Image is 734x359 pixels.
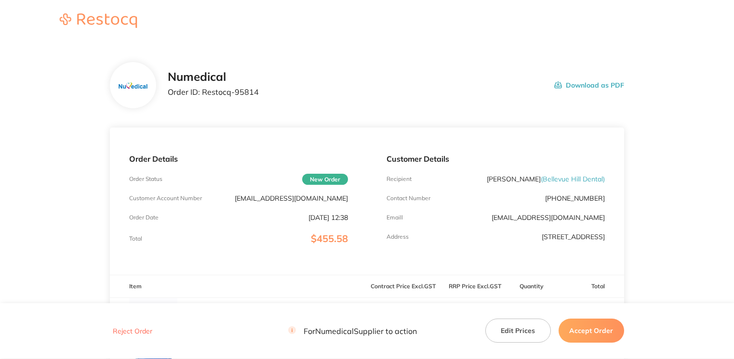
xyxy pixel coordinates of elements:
p: Order ID: Restocq- 95814 [168,88,259,96]
p: [PERSON_NAME] [487,175,605,183]
p: For Numedical Supplier to action [288,327,417,336]
th: RRP Price Excl. GST [439,275,511,298]
p: Order Details [129,154,347,163]
h2: Numedical [168,70,259,84]
p: Order Status [129,176,162,182]
span: $455.58 [311,232,348,244]
img: Restocq logo [50,13,147,28]
img: bTgzdmk4dA [118,80,149,91]
p: Contact Number [387,195,430,202]
span: New Order [302,174,348,185]
button: Reject Order [110,327,155,336]
img: Ym94cHdqcQ [129,298,177,346]
a: Restocq logo [50,13,147,29]
p: Address [387,233,409,240]
p: [PHONE_NUMBER] [545,194,605,202]
th: Contract Price Excl. GST [367,275,439,298]
button: Edit Prices [485,319,551,343]
th: Total [552,275,624,298]
span: ( Bellevue Hill Dental ) [541,175,605,183]
a: [EMAIL_ADDRESS][DOMAIN_NAME] [492,213,605,222]
p: Customer Details [387,154,605,163]
button: Download as PDF [554,70,624,100]
th: Quantity [511,275,552,298]
th: Item [110,275,367,298]
p: Recipient [387,176,412,182]
p: Customer Account Number [129,195,202,202]
p: [DATE] 12:38 [308,214,348,221]
p: [EMAIL_ADDRESS][DOMAIN_NAME] [235,194,348,202]
p: Total [129,235,142,242]
p: Emaill [387,214,403,221]
button: Accept Order [559,319,624,343]
p: [STREET_ADDRESS] [542,233,605,241]
p: Order Date [129,214,159,221]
